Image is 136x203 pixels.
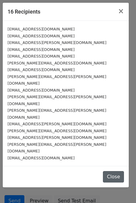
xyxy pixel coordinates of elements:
[8,88,75,92] small: [EMAIL_ADDRESS][DOMAIN_NAME]
[8,54,75,58] small: [EMAIL_ADDRESS][DOMAIN_NAME]
[8,47,75,52] small: [EMAIL_ADDRESS][DOMAIN_NAME]
[8,8,40,16] h5: 16 Recipients
[8,67,75,72] small: [EMAIL_ADDRESS][DOMAIN_NAME]
[8,108,106,120] small: [PERSON_NAME][EMAIL_ADDRESS][PERSON_NAME][DOMAIN_NAME]
[8,34,75,38] small: [EMAIL_ADDRESS][DOMAIN_NAME]
[118,7,124,15] span: ×
[8,95,106,106] small: [PERSON_NAME][EMAIL_ADDRESS][PERSON_NAME][DOMAIN_NAME]
[103,171,124,183] button: Close
[113,3,129,20] button: Close
[106,174,136,203] iframe: Chat Widget
[8,61,107,65] small: [PERSON_NAME][EMAIL_ADDRESS][DOMAIN_NAME]
[8,129,107,133] small: [PERSON_NAME][EMAIL_ADDRESS][DOMAIN_NAME]
[8,156,75,160] small: [EMAIL_ADDRESS][DOMAIN_NAME]
[8,74,106,86] small: [PERSON_NAME][EMAIL_ADDRESS][PERSON_NAME][DOMAIN_NAME]
[8,27,75,31] small: [EMAIL_ADDRESS][DOMAIN_NAME]
[8,135,107,140] small: [EMAIL_ADDRESS][PERSON_NAME][DOMAIN_NAME]
[8,122,107,126] small: [EMAIL_ADDRESS][PERSON_NAME][DOMAIN_NAME]
[8,142,106,154] small: [PERSON_NAME][EMAIL_ADDRESS][PERSON_NAME][DOMAIN_NAME]
[8,40,107,45] small: [EMAIL_ADDRESS][PERSON_NAME][DOMAIN_NAME]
